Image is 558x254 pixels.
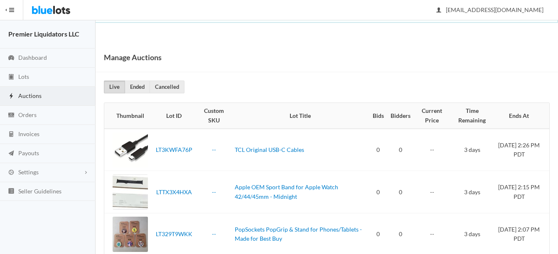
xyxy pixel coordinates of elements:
[18,111,37,118] span: Orders
[369,171,387,213] td: 0
[104,51,162,64] h1: Manage Auctions
[212,188,216,195] a: --
[212,146,216,153] a: --
[387,171,414,213] td: 0
[414,129,450,171] td: --
[7,73,15,81] ion-icon: clipboard
[450,103,494,129] th: Time Remaining
[450,129,494,171] td: 3 days
[7,188,15,195] ion-icon: list box
[494,129,549,171] td: [DATE] 2:26 PM PDT
[235,226,362,242] a: PopSockets PopGrip & Stand for Phones/Tablets - Made for Best Buy
[387,103,414,129] th: Bidders
[150,81,184,93] a: Cancelled
[450,171,494,213] td: 3 days
[7,112,15,120] ion-icon: cash
[18,188,61,195] span: Seller Guidelines
[369,129,387,171] td: 0
[414,103,450,129] th: Current Price
[18,54,47,61] span: Dashboard
[104,103,151,129] th: Thumbnail
[18,149,39,156] span: Payouts
[387,129,414,171] td: 0
[7,54,15,62] ion-icon: speedometer
[156,146,192,153] a: LT3KWFA76P
[235,146,304,153] a: TCL Original USB-C Cables
[212,230,216,237] a: --
[435,7,443,15] ion-icon: person
[369,103,387,129] th: Bids
[7,169,15,177] ion-icon: cog
[18,92,42,99] span: Auctions
[494,171,549,213] td: [DATE] 2:15 PM PDT
[7,131,15,139] ion-icon: calculator
[235,183,338,200] a: Apple OEM Sport Band for Apple Watch 42/44/45mm - Midnight
[125,81,150,93] a: Ended
[18,169,39,176] span: Settings
[151,103,197,129] th: Lot ID
[156,230,192,237] a: LT329T9WKK
[18,130,39,137] span: Invoices
[104,81,125,93] a: Live
[18,73,29,80] span: Lots
[231,103,369,129] th: Lot Title
[7,150,15,158] ion-icon: paper plane
[156,188,192,195] a: LTTX3X4HXA
[197,103,231,129] th: Custom SKU
[437,6,543,13] span: [EMAIL_ADDRESS][DOMAIN_NAME]
[8,30,79,38] strong: Premier Liquidators LLC
[494,103,549,129] th: Ends At
[414,171,450,213] td: --
[7,93,15,100] ion-icon: flash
